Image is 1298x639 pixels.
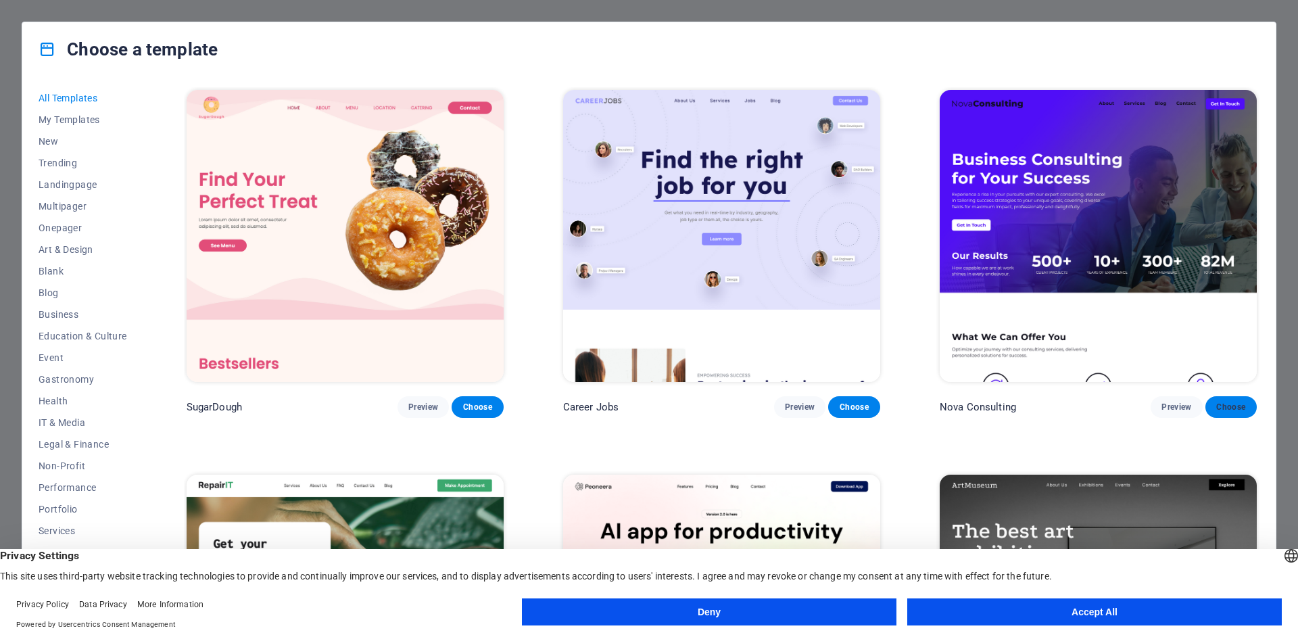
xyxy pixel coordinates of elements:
[39,174,127,195] button: Landingpage
[1216,402,1246,412] span: Choose
[39,374,127,385] span: Gastronomy
[774,396,825,418] button: Preview
[39,260,127,282] button: Blank
[39,114,127,125] span: My Templates
[39,542,127,563] button: Sports & Beauty
[39,477,127,498] button: Performance
[39,93,127,103] span: All Templates
[39,217,127,239] button: Onepager
[398,396,449,418] button: Preview
[39,547,127,558] span: Sports & Beauty
[839,402,869,412] span: Choose
[39,304,127,325] button: Business
[39,282,127,304] button: Blog
[39,109,127,131] button: My Templates
[39,396,127,406] span: Health
[408,402,438,412] span: Preview
[187,400,242,414] p: SugarDough
[39,412,127,433] button: IT & Media
[39,498,127,520] button: Portfolio
[39,525,127,536] span: Services
[39,195,127,217] button: Multipager
[39,39,218,60] h4: Choose a template
[39,433,127,455] button: Legal & Finance
[39,390,127,412] button: Health
[39,287,127,298] span: Blog
[39,152,127,174] button: Trending
[563,400,619,414] p: Career Jobs
[452,396,503,418] button: Choose
[39,244,127,255] span: Art & Design
[39,417,127,428] span: IT & Media
[39,179,127,190] span: Landingpage
[39,482,127,493] span: Performance
[785,402,815,412] span: Preview
[39,131,127,152] button: New
[940,400,1016,414] p: Nova Consulting
[1151,396,1202,418] button: Preview
[828,396,880,418] button: Choose
[39,504,127,515] span: Portfolio
[39,309,127,320] span: Business
[39,87,127,109] button: All Templates
[39,439,127,450] span: Legal & Finance
[39,266,127,277] span: Blank
[39,222,127,233] span: Onepager
[940,90,1257,382] img: Nova Consulting
[39,369,127,390] button: Gastronomy
[39,239,127,260] button: Art & Design
[1161,402,1191,412] span: Preview
[462,402,492,412] span: Choose
[39,136,127,147] span: New
[187,90,504,382] img: SugarDough
[39,158,127,168] span: Trending
[39,460,127,471] span: Non-Profit
[39,455,127,477] button: Non-Profit
[39,201,127,212] span: Multipager
[39,347,127,369] button: Event
[1205,396,1257,418] button: Choose
[39,331,127,341] span: Education & Culture
[563,90,880,382] img: Career Jobs
[39,520,127,542] button: Services
[39,325,127,347] button: Education & Culture
[39,352,127,363] span: Event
